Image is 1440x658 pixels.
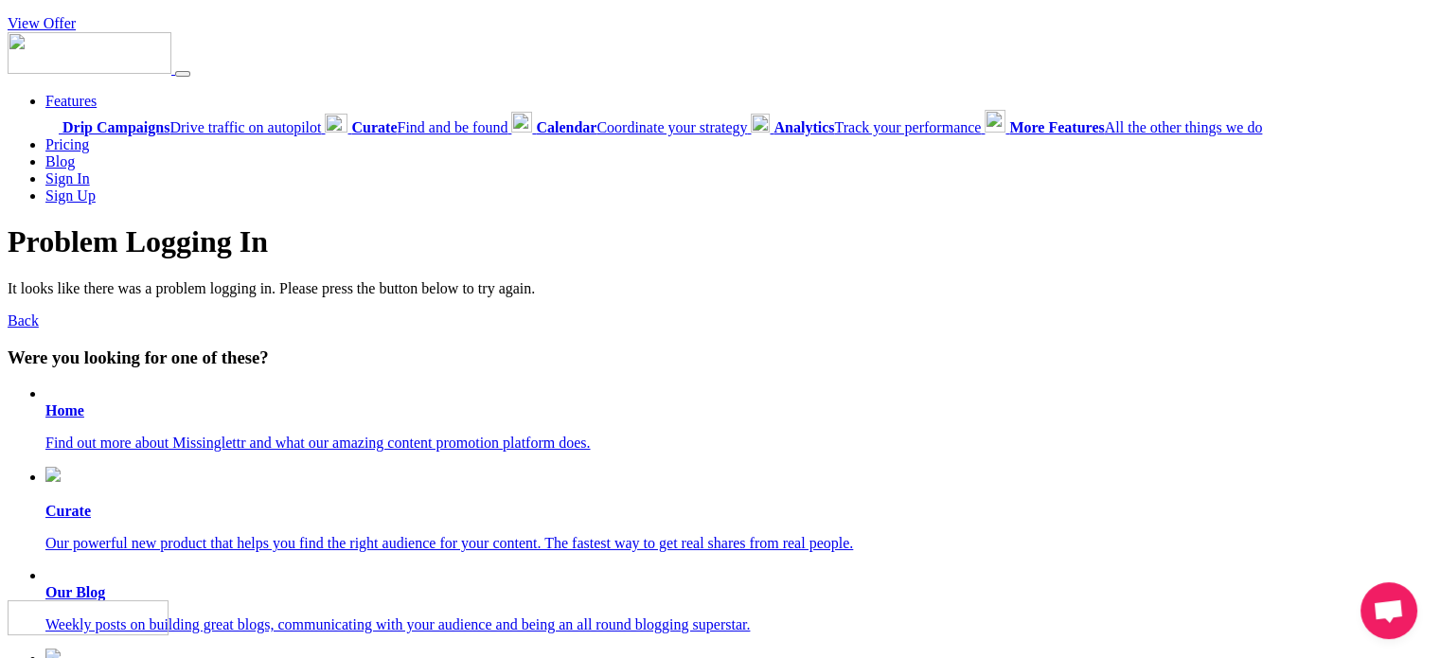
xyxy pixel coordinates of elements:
[45,503,91,519] b: Curate
[325,119,511,135] a: CurateFind and be found
[1360,582,1417,639] a: Open chat
[8,347,1432,368] h3: Were you looking for one of these?
[351,119,397,135] b: Curate
[8,312,39,329] a: Back
[45,170,90,187] a: Sign In
[536,119,596,135] b: Calendar
[175,71,190,77] button: Menu
[45,136,89,152] a: Pricing
[45,535,1432,552] p: Our powerful new product that helps you find the right audience for your content. The fastest way...
[45,402,84,418] b: Home
[751,119,985,135] a: AnalyticsTrack your performance
[8,600,169,635] img: Missinglettr - Social Media Marketing for content focused teams | Product Hunt
[536,119,747,135] span: Coordinate your strategy
[8,15,76,31] a: View Offer
[8,224,1432,259] h1: Problem Logging In
[45,467,1432,552] a: Curate Our powerful new product that helps you find the right audience for your content. The fast...
[1009,119,1262,135] span: All the other things we do
[45,110,1432,136] div: Features
[45,119,325,135] a: Drip CampaignsDrive traffic on autopilot
[62,119,321,135] span: Drive traffic on autopilot
[8,280,1432,297] p: It looks like there was a problem logging in. Please press the button below to try again.
[45,93,97,109] a: Features
[351,119,507,135] span: Find and be found
[511,119,751,135] a: CalendarCoordinate your strategy
[45,584,105,600] b: Our Blog
[62,119,169,135] b: Drip Campaigns
[45,467,61,482] img: curate.png
[1009,119,1104,135] b: More Features
[45,187,96,204] a: Sign Up
[45,435,1432,452] p: Find out more about Missinglettr and what our amazing content promotion platform does.
[45,153,75,169] a: Blog
[45,402,1432,452] a: Home Find out more about Missinglettr and what our amazing content promotion platform does.
[45,616,1432,633] p: Weekly posts on building great blogs, communicating with your audience and being an all round blo...
[985,119,1262,135] a: More FeaturesAll the other things we do
[773,119,834,135] b: Analytics
[773,119,981,135] span: Track your performance
[45,584,1432,633] a: Our Blog Weekly posts on building great blogs, communicating with your audience and being an all ...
